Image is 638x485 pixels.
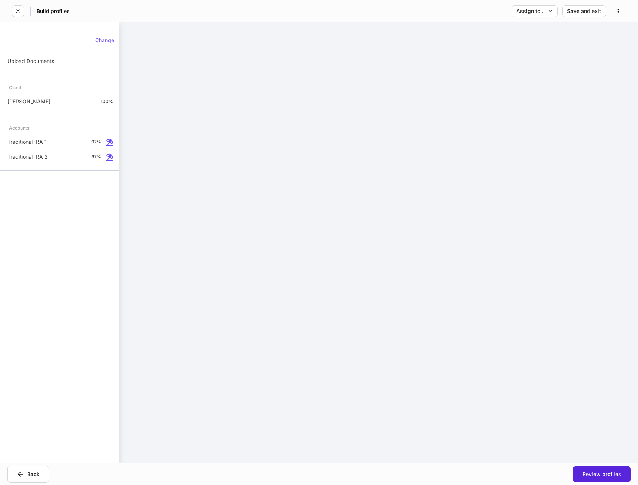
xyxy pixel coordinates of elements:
button: Change [90,34,119,46]
div: Client [9,81,21,94]
p: Upload Documents [7,57,54,65]
div: Review profiles [582,472,621,477]
h5: Build profiles [37,7,70,15]
p: 100% [101,99,113,105]
button: Assign to... [512,5,558,17]
p: Traditional IRA 2 [7,153,48,161]
p: Traditional IRA 1 [7,138,47,146]
div: Accounts [9,121,29,134]
div: Assign to... [516,9,553,14]
div: Change [95,38,114,43]
button: Save and exit [562,5,606,17]
button: Review profiles [573,466,631,482]
button: Back [7,466,49,483]
p: [PERSON_NAME] [7,98,50,105]
div: Back [17,470,40,478]
div: Save and exit [567,9,601,14]
p: 97% [91,154,101,160]
p: 97% [91,139,101,145]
